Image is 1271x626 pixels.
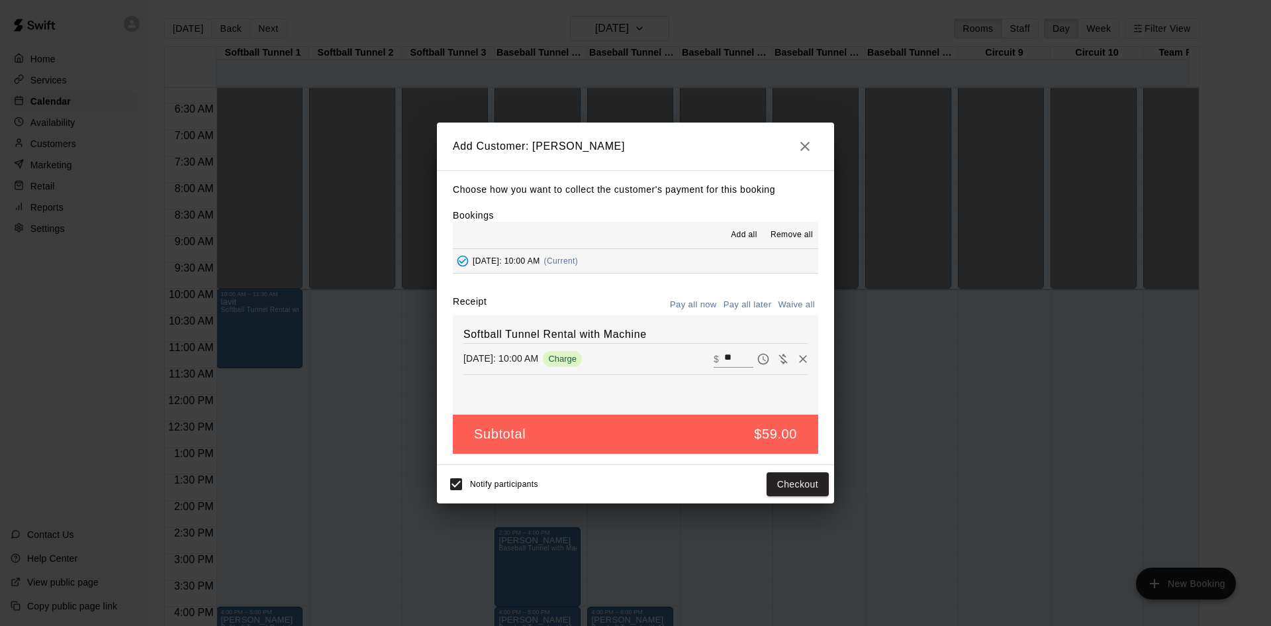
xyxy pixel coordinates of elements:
button: Remove all [765,225,818,246]
span: Notify participants [470,480,538,489]
button: Waive all [775,295,818,315]
p: [DATE]: 10:00 AM [463,352,538,365]
button: Checkout [767,472,829,497]
button: Remove [793,349,813,369]
button: Added - Collect Payment [453,251,473,271]
span: (Current) [544,256,579,266]
span: Charge [543,354,582,364]
button: Added - Collect Payment[DATE]: 10:00 AM(Current) [453,249,818,274]
span: [DATE]: 10:00 AM [473,256,540,266]
h5: $59.00 [754,425,797,443]
span: Pay later [753,352,773,364]
button: Pay all later [720,295,775,315]
label: Receipt [453,295,487,315]
button: Add all [723,225,765,246]
h6: Softball Tunnel Rental with Machine [463,326,808,343]
h2: Add Customer: [PERSON_NAME] [437,123,834,170]
p: Choose how you want to collect the customer's payment for this booking [453,182,818,198]
span: Waive payment [773,352,793,364]
h5: Subtotal [474,425,526,443]
p: $ [714,352,719,366]
button: Pay all now [667,295,720,315]
span: Add all [731,229,757,242]
span: Remove all [771,229,813,242]
label: Bookings [453,210,494,221]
